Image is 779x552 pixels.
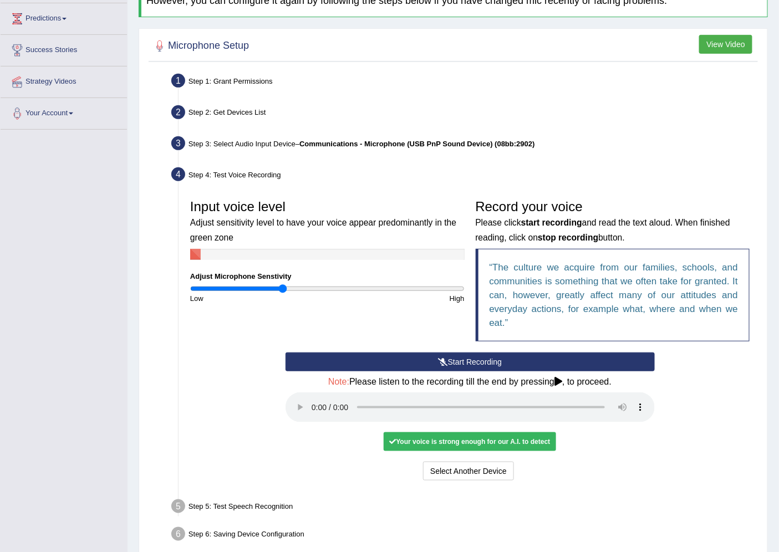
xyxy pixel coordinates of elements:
[190,271,292,282] label: Adjust Microphone Senstivity
[166,164,762,188] div: Step 4: Test Voice Recording
[423,462,514,481] button: Select Another Device
[299,140,535,148] b: Communications - Microphone (USB PnP Sound Device) (08bb:2902)
[185,293,327,304] div: Low
[190,200,465,243] h3: Input voice level
[190,218,456,242] small: Adjust sensitivity level to have your voice appear predominantly in the green zone
[521,218,582,227] b: start recording
[699,35,752,54] button: View Video
[538,233,598,242] b: stop recording
[166,70,762,95] div: Step 1: Grant Permissions
[296,140,535,148] span: –
[166,102,762,126] div: Step 2: Get Devices List
[384,432,556,451] div: Your voice is strong enough for our A.I. to detect
[1,3,127,31] a: Predictions
[166,496,762,520] div: Step 5: Test Speech Recognition
[286,377,655,387] h4: Please listen to the recording till the end by pressing , to proceed.
[1,98,127,126] a: Your Account
[328,377,349,386] span: Note:
[166,524,762,548] div: Step 6: Saving Device Configuration
[286,352,655,371] button: Start Recording
[327,293,470,304] div: High
[476,218,730,242] small: Please click and read the text aloud. When finished reading, click on button.
[166,133,762,157] div: Step 3: Select Audio Input Device
[1,67,127,94] a: Strategy Videos
[151,38,249,54] h2: Microphone Setup
[476,200,750,243] h3: Record your voice
[1,35,127,63] a: Success Stories
[490,262,739,328] q: The culture we acquire from our families, schools, and communities is something that we often tak...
